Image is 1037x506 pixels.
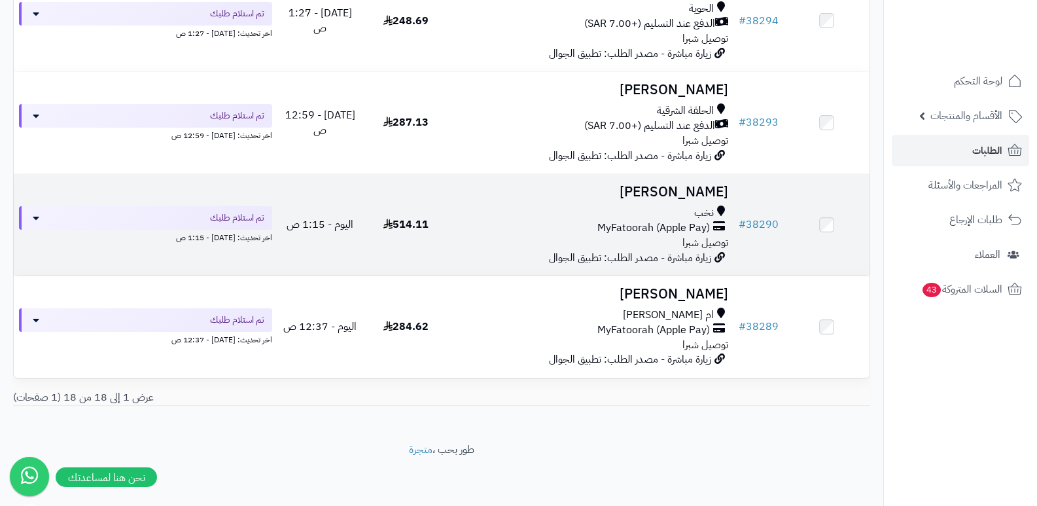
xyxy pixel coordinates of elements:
[739,115,746,130] span: #
[949,211,1002,229] span: طلبات الإرجاع
[948,37,1025,64] img: logo-2.png
[289,5,352,36] span: [DATE] - 1:27 ص
[454,287,729,302] h3: [PERSON_NAME]
[739,115,779,130] a: #38293
[383,217,429,232] span: 514.11
[210,7,264,20] span: تم استلام طلبك
[892,204,1029,236] a: طلبات الإرجاع
[584,16,715,31] span: الدفع عند التسليم (+7.00 SAR)
[892,65,1029,97] a: لوحة التحكم
[549,46,711,62] span: زيارة مباشرة - مصدر الطلب: تطبيق الجوال
[597,323,710,338] span: MyFatoorah (Apple Pay)
[283,319,357,334] span: اليوم - 12:37 ص
[19,128,272,141] div: اخر تحديث: [DATE] - 12:59 ص
[3,390,442,405] div: عرض 1 إلى 18 من 18 (1 صفحات)
[975,245,1000,264] span: العملاء
[210,314,264,327] span: تم استلام طلبك
[892,274,1029,305] a: السلات المتروكة43
[892,135,1029,166] a: الطلبات
[454,185,729,200] h3: [PERSON_NAME]
[383,13,429,29] span: 248.69
[210,109,264,122] span: تم استلام طلبك
[694,206,714,221] span: نخب
[454,82,729,98] h3: [PERSON_NAME]
[739,13,746,29] span: #
[287,217,353,232] span: اليوم - 1:15 ص
[549,250,711,266] span: زيارة مباشرة - مصدر الطلب: تطبيق الجوال
[892,170,1029,201] a: المراجعات والأسئلة
[892,239,1029,270] a: العملاء
[954,72,1002,90] span: لوحة التحكم
[597,221,710,236] span: MyFatoorah (Apple Pay)
[739,13,779,29] a: #38294
[689,1,714,16] span: الحوية
[682,235,728,251] span: توصيل شبرا
[19,332,272,346] div: اخر تحديث: [DATE] - 12:37 ص
[285,107,355,138] span: [DATE] - 12:59 ص
[383,115,429,130] span: 287.13
[549,352,711,367] span: زيارة مباشرة - مصدر الطلب: تطبيق الجوال
[972,141,1002,160] span: الطلبات
[623,308,714,323] span: ام [PERSON_NAME]
[584,118,715,134] span: الدفع عند التسليم (+7.00 SAR)
[739,217,779,232] a: #38290
[682,337,728,353] span: توصيل شبرا
[739,319,746,334] span: #
[739,217,746,232] span: #
[210,211,264,225] span: تم استلام طلبك
[409,442,432,458] a: متجرة
[657,103,714,118] span: الحلقة الشرقية
[19,26,272,39] div: اخر تحديث: [DATE] - 1:27 ص
[19,230,272,244] div: اخر تحديث: [DATE] - 1:15 ص
[921,280,1002,298] span: السلات المتروكة
[930,107,1002,125] span: الأقسام والمنتجات
[923,283,941,297] span: 43
[682,133,728,149] span: توصيل شبرا
[549,148,711,164] span: زيارة مباشرة - مصدر الطلب: تطبيق الجوال
[383,319,429,334] span: 284.62
[928,176,1002,194] span: المراجعات والأسئلة
[682,31,728,46] span: توصيل شبرا
[739,319,779,334] a: #38289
